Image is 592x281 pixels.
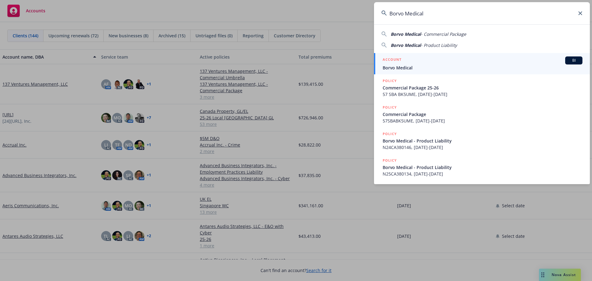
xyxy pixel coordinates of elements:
[383,164,582,171] span: Borvo Medical - Product Liability
[374,154,590,180] a: POLICYBorvo Medical - Product LiabilityN25CA380134, [DATE]-[DATE]
[374,2,590,24] input: Search...
[383,111,582,118] span: Commercial Package
[383,78,397,84] h5: POLICY
[391,31,421,37] span: Borvo Medical
[383,56,401,64] h5: ACCOUNT
[383,157,397,163] h5: POLICY
[383,131,397,137] h5: POLICY
[568,58,580,63] span: BI
[374,101,590,127] a: POLICYCommercial Package57SBABK5UME, [DATE]-[DATE]
[383,118,582,124] span: 57SBABK5UME, [DATE]-[DATE]
[383,91,582,97] span: 57 SBA BK5UME, [DATE]-[DATE]
[374,53,590,74] a: ACCOUNTBIBorvo Medical
[391,42,421,48] span: Borvo Medical
[383,85,582,91] span: Commercial Package 25-26
[383,64,582,71] span: Borvo Medical
[383,138,582,144] span: Borvo Medical - Product Liability
[383,104,397,110] h5: POLICY
[421,42,457,48] span: - Product Liability
[383,144,582,151] span: N24CA380146, [DATE]-[DATE]
[374,74,590,101] a: POLICYCommercial Package 25-2657 SBA BK5UME, [DATE]-[DATE]
[421,31,466,37] span: - Commercial Package
[383,171,582,177] span: N25CA380134, [DATE]-[DATE]
[374,127,590,154] a: POLICYBorvo Medical - Product LiabilityN24CA380146, [DATE]-[DATE]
